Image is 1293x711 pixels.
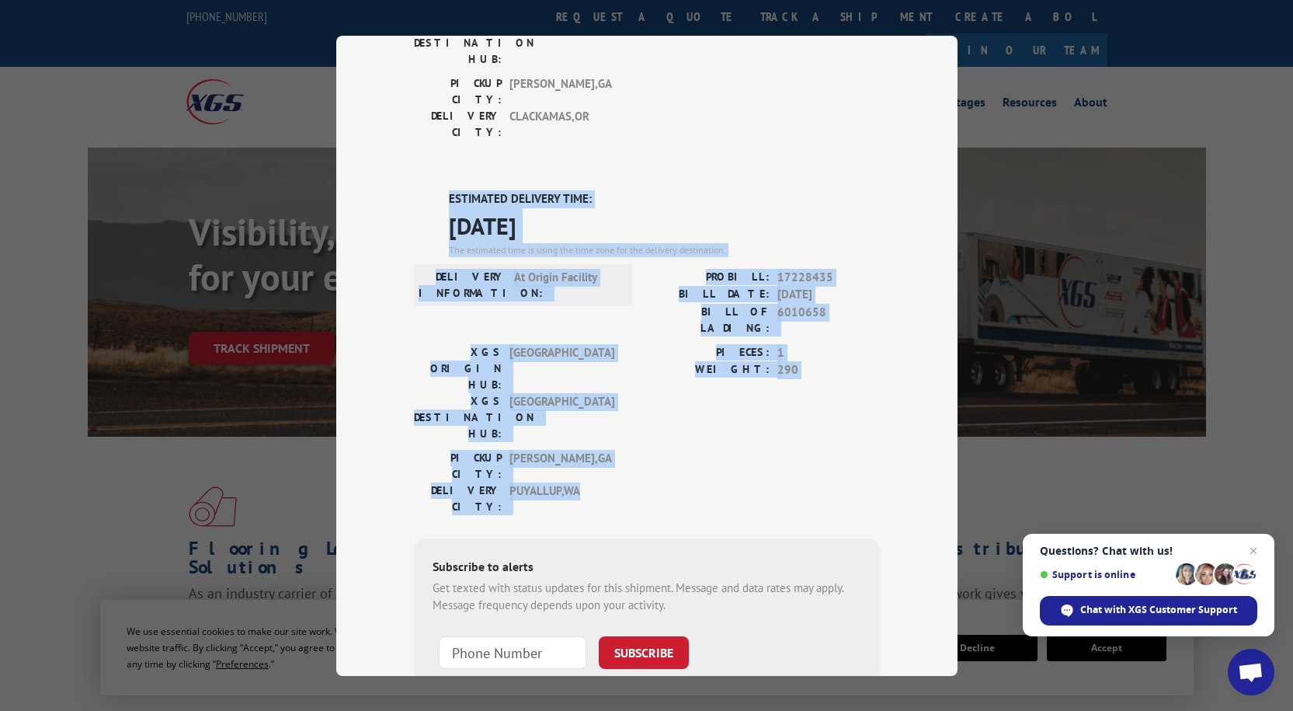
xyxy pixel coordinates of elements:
label: PICKUP CITY: [414,449,502,482]
span: [GEOGRAPHIC_DATA] [509,343,614,392]
span: At Origin Facility [514,268,619,301]
label: PIECES: [647,343,770,361]
span: [GEOGRAPHIC_DATA] [509,19,614,68]
a: Open chat [1228,649,1274,695]
span: CLACKAMAS , OR [509,108,614,141]
span: 6010658 [777,303,880,336]
span: 290 [777,361,880,379]
span: PUYALLUP , WA [509,482,614,514]
label: WEIGHT: [647,361,770,379]
span: 1 [777,343,880,361]
span: Support is online [1040,569,1170,580]
label: ESTIMATED DELIVERY TIME: [449,190,880,208]
label: DELIVERY CITY: [414,482,502,514]
span: [DATE] [449,207,880,242]
input: Phone Number [439,636,586,668]
label: DELIVERY INFORMATION: [419,268,506,301]
label: PICKUP CITY: [414,75,502,108]
div: The estimated time is using the time zone for the delivery destination. [449,242,880,256]
label: BILL DATE: [647,286,770,304]
label: XGS DESTINATION HUB: [414,392,502,441]
span: 17228435 [777,268,880,286]
span: Chat with XGS Customer Support [1080,603,1237,617]
label: BILL OF LADING: [647,303,770,336]
span: [PERSON_NAME] , GA [509,449,614,482]
span: Questions? Chat with us! [1040,545,1257,557]
span: [PERSON_NAME] , GA [509,75,614,108]
span: Chat with XGS Customer Support [1040,596,1257,626]
div: Get texted with status updates for this shipment. Message and data rates may apply. Message frequ... [433,579,861,614]
label: XGS DESTINATION HUB: [414,19,502,68]
label: XGS ORIGIN HUB: [414,343,502,392]
div: Subscribe to alerts [433,556,861,579]
span: [DATE] [777,286,880,304]
label: PROBILL: [647,268,770,286]
label: DELIVERY CITY: [414,108,502,141]
button: SUBSCRIBE [599,636,689,668]
span: [GEOGRAPHIC_DATA] [509,392,614,441]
